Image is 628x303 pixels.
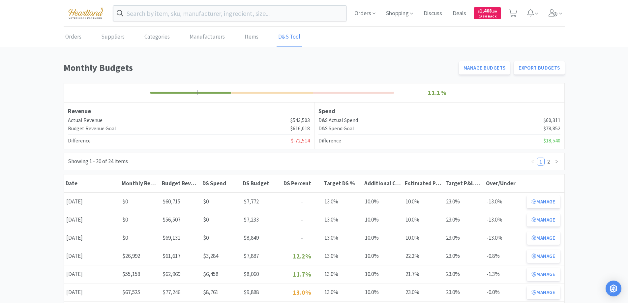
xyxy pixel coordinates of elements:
[284,180,321,187] div: DS Percent
[203,216,209,223] span: $0
[203,252,218,259] span: $3,284
[363,195,403,208] div: 10.0%
[277,27,302,47] a: D&S Tool
[363,231,403,245] div: 10.0%
[363,249,403,263] div: 10.0%
[324,180,361,187] div: Target DS %
[421,11,445,16] a: Discuss
[527,268,560,281] button: Manage
[403,213,444,227] div: 10.0%
[64,60,455,75] h1: Monthly Budgets
[318,124,354,133] h4: D&S Spend Goal
[163,288,180,296] span: $77,246
[537,158,545,166] li: 1
[544,124,560,133] span: $78,852
[318,136,341,145] h4: Difference
[122,216,128,223] span: $0
[284,251,320,261] p: 12.2%
[203,198,209,205] span: $0
[403,231,444,245] div: 10.0%
[68,124,116,133] h4: Budget Revenue Goal
[203,234,209,241] span: $0
[290,116,310,125] span: $543,503
[322,195,363,208] div: 13.0%
[284,287,320,298] p: 13.0%
[444,213,484,227] div: 23.0%
[318,116,358,125] h4: D&S Actual Spend
[545,158,552,165] a: 2
[554,160,558,164] i: icon: right
[188,27,226,47] a: Manufacturers
[64,267,120,281] div: [DATE]
[64,195,120,208] div: [DATE]
[203,270,218,278] span: $6,458
[163,270,180,278] span: $62,969
[484,249,525,263] div: -0.8%
[244,288,259,296] span: $9,888
[244,252,259,259] span: $7,887
[322,267,363,281] div: 13.0%
[202,180,240,187] div: DS Spend
[68,116,103,125] h4: Actual Revenue
[405,180,442,187] div: Estimated P&L COS %
[537,158,544,165] a: 1
[122,198,128,205] span: $0
[284,197,320,206] p: -
[529,158,537,166] li: Previous Page
[66,180,118,187] div: Date
[143,27,171,47] a: Categories
[203,288,218,296] span: $8,761
[64,249,120,263] div: [DATE]
[527,213,560,227] button: Manage
[484,195,525,208] div: -13.0%
[396,87,478,98] p: 11.1%
[122,270,140,278] span: $55,158
[163,216,180,223] span: $56,507
[322,249,363,263] div: 13.0%
[100,27,126,47] a: Suppliers
[403,267,444,281] div: 21.7%
[484,267,525,281] div: -1.3%
[450,11,469,16] a: Deals
[163,198,180,205] span: $60,715
[444,195,484,208] div: 23.0%
[403,195,444,208] div: 10.0%
[291,136,310,145] span: $-72,514
[64,4,108,22] img: cad7bdf275c640399d9c6e0c56f98fd2_10.png
[64,27,83,47] a: Orders
[64,286,120,299] div: [DATE]
[444,249,484,263] div: 23.0%
[484,231,525,245] div: -13.0%
[606,281,621,296] div: Open Intercom Messenger
[244,198,259,205] span: $7,772
[444,286,484,299] div: 23.0%
[122,180,159,187] div: Monthly Revenue
[322,213,363,227] div: 13.0%
[544,116,560,125] span: $60,311
[322,231,363,245] div: 13.0%
[364,180,402,187] div: Additional COS %
[403,286,444,299] div: 23.0%
[122,234,128,241] span: $0
[163,252,180,259] span: $61,617
[531,160,535,164] i: icon: left
[244,234,259,241] span: $8,849
[318,106,560,116] h3: Spend
[553,158,560,166] li: Next Page
[527,195,560,208] button: Manage
[514,61,564,75] a: Export Budgets
[244,216,259,223] span: $7,233
[403,249,444,263] div: 22.2%
[290,124,310,133] span: $616,018
[284,215,320,224] p: -
[322,286,363,299] div: 13.0%
[444,231,484,245] div: 23.0%
[474,4,501,22] a: $1,408.30Cash Back
[478,8,497,14] span: 1,408
[113,6,346,21] input: Search by item, sku, manufacturer, ingredient, size...
[492,9,497,14] span: . 30
[162,180,199,187] div: Budget Revenue
[64,213,120,227] div: [DATE]
[486,180,523,187] div: Over/Under
[163,234,180,241] span: $69,131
